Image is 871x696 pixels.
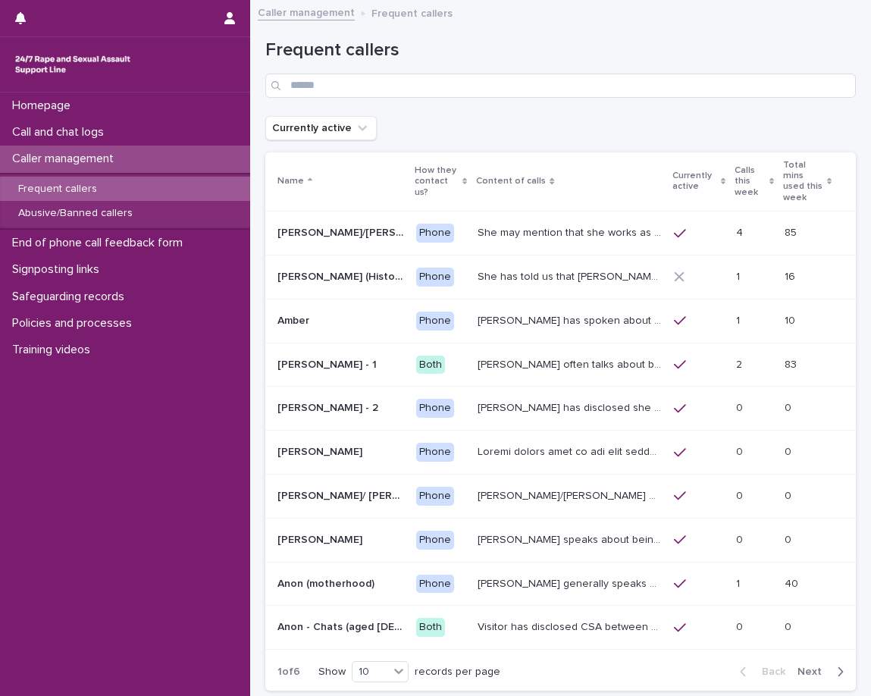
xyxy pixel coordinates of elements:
p: 0 [736,399,746,415]
tr: Anon - Chats (aged [DEMOGRAPHIC_DATA])Anon - Chats (aged [DEMOGRAPHIC_DATA]) BothVisitor has disc... [265,606,856,650]
p: Anna/Emma often talks about being raped at gunpoint at the age of 13/14 by her ex-partner, aged 1... [478,487,664,503]
p: 0 [785,618,794,634]
p: Abbie/Emily (Anon/'I don't know'/'I can't remember') [277,224,407,240]
p: 0 [736,487,746,503]
p: Caller speaks about being raped and abused by the police and her ex-husband of 20 years. She has ... [478,531,664,547]
a: Caller management [258,3,355,20]
p: Alison (Historic Plan) [277,268,407,284]
div: Phone [416,575,454,594]
p: Caller management [6,152,126,166]
p: records per page [415,666,500,679]
tr: AmberAmber Phone[PERSON_NAME] has spoken about multiple experiences of [MEDICAL_DATA]. [PERSON_NA... [265,299,856,343]
p: Anon - Chats (aged 16 -17) [277,618,407,634]
p: 0 [785,531,794,547]
h1: Frequent callers [265,39,856,61]
div: Both [416,618,445,637]
div: Phone [416,312,454,331]
tr: Anon (motherhood)Anon (motherhood) Phone[PERSON_NAME] generally speaks conversationally about man... [265,562,856,606]
p: Call and chat logs [6,125,116,140]
p: Signposting links [6,262,111,277]
p: [PERSON_NAME]/ [PERSON_NAME] [277,487,407,503]
p: Training videos [6,343,102,357]
p: Frequent callers [6,183,109,196]
p: She has told us that Prince Andrew was involved with her abuse. Men from Hollywood (or 'Hollywood... [478,268,664,284]
span: Back [753,666,785,677]
tr: [PERSON_NAME]/[PERSON_NAME] (Anon/'I don't know'/'I can't remember')[PERSON_NAME]/[PERSON_NAME] (... [265,212,856,256]
p: [PERSON_NAME] [277,443,365,459]
tr: [PERSON_NAME] - 2[PERSON_NAME] - 2 Phone[PERSON_NAME] has disclosed she has survived two rapes, o... [265,387,856,431]
tr: [PERSON_NAME] - 1[PERSON_NAME] - 1 Both[PERSON_NAME] often talks about being raped a night before... [265,343,856,387]
button: Back [728,665,791,679]
tr: [PERSON_NAME] (Historic Plan)[PERSON_NAME] (Historic Plan) PhoneShe has told us that [PERSON_NAME... [265,255,856,299]
p: Calls this week [735,162,766,201]
p: Amber [277,312,312,328]
div: Phone [416,268,454,287]
span: Next [797,666,831,677]
p: 85 [785,224,800,240]
tr: [PERSON_NAME][PERSON_NAME] PhoneLoremi dolors amet co adi elit seddo eiu tempor in u labor et dol... [265,431,856,475]
p: 40 [785,575,801,591]
p: 4 [736,224,746,240]
p: [PERSON_NAME] - 1 [277,356,380,372]
p: Name [277,173,304,190]
p: Amy has disclosed she has survived two rapes, one in the UK and the other in Australia in 2013. S... [478,399,664,415]
p: Amber has spoken about multiple experiences of sexual abuse. Amber told us she is now 18 (as of 0... [478,312,664,328]
p: Safeguarding records [6,290,136,304]
p: 0 [736,531,746,547]
div: Phone [416,224,454,243]
button: Currently active [265,116,377,140]
p: 1 [736,312,743,328]
p: End of phone call feedback form [6,236,195,250]
p: Andrew shared that he has been raped and beaten by a group of men in or near his home twice withi... [478,443,664,459]
div: Phone [416,487,454,506]
p: 1 [736,575,743,591]
div: Both [416,356,445,375]
img: rhQMoQhaT3yELyF149Cw [12,49,133,80]
p: Currently active [672,168,717,196]
p: She may mention that she works as a Nanny, looking after two children. Abbie / Emily has let us k... [478,224,664,240]
p: 16 [785,268,798,284]
p: Content of calls [476,173,546,190]
p: Homepage [6,99,83,113]
div: Phone [416,531,454,550]
p: 0 [785,399,794,415]
button: Next [791,665,856,679]
input: Search [265,74,856,98]
p: 10 [785,312,798,328]
div: Phone [416,399,454,418]
p: How they contact us? [415,162,459,201]
p: Total mins used this week [783,157,823,207]
p: 1 of 6 [265,654,312,691]
tr: [PERSON_NAME][PERSON_NAME] Phone[PERSON_NAME] speaks about being raped and abused by the police a... [265,518,856,562]
p: Policies and processes [6,316,144,331]
p: Visitor has disclosed CSA between 9-12 years of age involving brother in law who lifted them out ... [478,618,664,634]
p: 1 [736,268,743,284]
p: Abusive/Banned callers [6,207,145,220]
p: Frequent callers [371,4,453,20]
p: 0 [785,487,794,503]
p: 0 [736,618,746,634]
p: 83 [785,356,800,372]
p: 0 [785,443,794,459]
p: Anon (motherhood) [277,575,378,591]
p: 0 [736,443,746,459]
p: Show [318,666,346,679]
p: [PERSON_NAME] [277,531,365,547]
p: Amy often talks about being raped a night before or 2 weeks ago or a month ago. She also makes re... [478,356,664,372]
p: [PERSON_NAME] - 2 [277,399,381,415]
div: Phone [416,443,454,462]
div: 10 [352,664,389,680]
p: 2 [736,356,745,372]
tr: [PERSON_NAME]/ [PERSON_NAME][PERSON_NAME]/ [PERSON_NAME] Phone[PERSON_NAME]/[PERSON_NAME] often t... [265,474,856,518]
p: Caller generally speaks conversationally about many different things in her life and rarely speak... [478,575,664,591]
